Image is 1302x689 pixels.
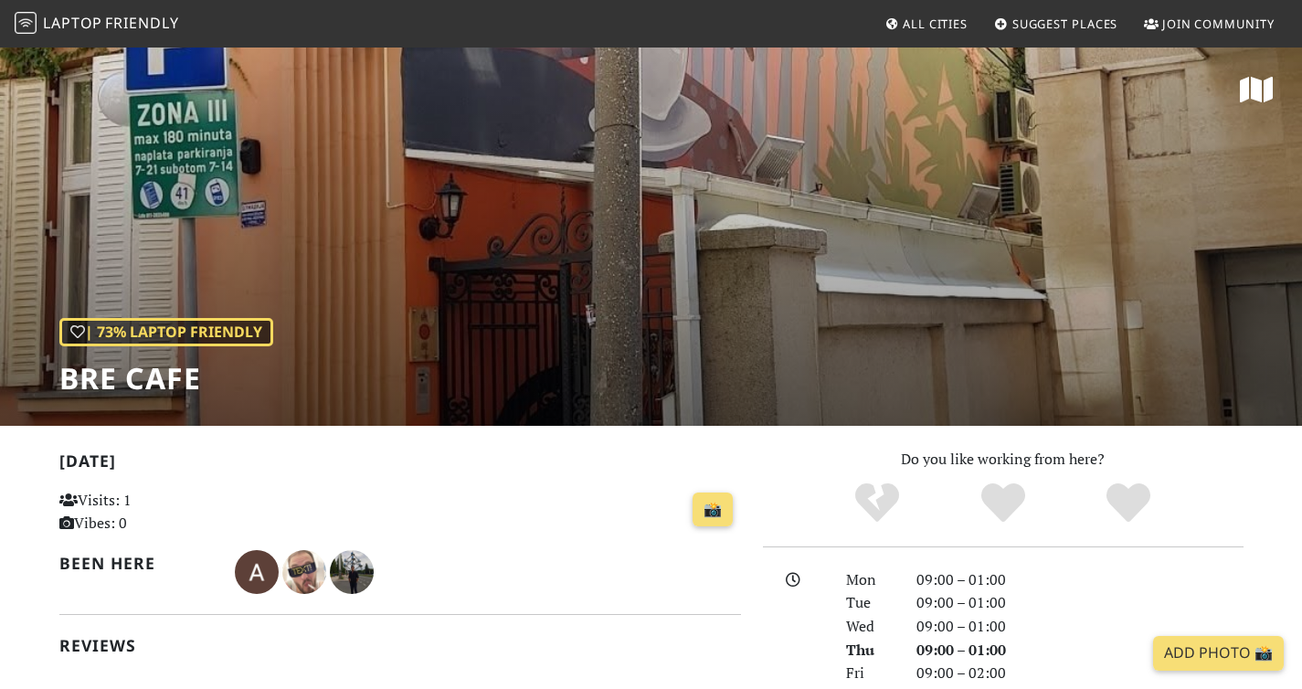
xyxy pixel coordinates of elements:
[835,591,905,615] div: Tue
[59,636,741,655] h2: Reviews
[877,7,975,40] a: All Cities
[43,13,102,33] span: Laptop
[105,13,178,33] span: Friendly
[59,361,273,396] h1: Bre Cafe
[693,493,733,527] a: 📸
[905,591,1254,615] div: 09:00 – 01:00
[1153,636,1284,671] a: Add Photo 📸
[1012,16,1118,32] span: Suggest Places
[235,550,279,594] img: 6276-alieksandr.jpg
[835,615,905,639] div: Wed
[905,568,1254,592] div: 09:00 – 01:00
[905,662,1254,685] div: 09:00 – 02:00
[814,481,940,526] div: No
[330,550,374,594] img: 1562-nikola.jpg
[59,318,273,347] div: | 73% Laptop Friendly
[763,448,1244,472] p: Do you like working from here?
[905,639,1254,662] div: 09:00 – 01:00
[835,662,905,685] div: Fri
[835,568,905,592] div: Mon
[905,615,1254,639] div: 09:00 – 01:00
[15,8,179,40] a: LaptopFriendly LaptopFriendly
[282,550,326,594] img: 1581-asmongold.jpg
[903,16,968,32] span: All Cities
[59,489,272,535] p: Visits: 1 Vibes: 0
[59,451,741,478] h2: [DATE]
[235,560,282,580] span: Александр Бархаев
[59,554,214,573] h2: Been here
[987,7,1126,40] a: Suggest Places
[940,481,1066,526] div: Yes
[1065,481,1191,526] div: Definitely!
[15,12,37,34] img: LaptopFriendly
[835,639,905,662] div: Thu
[1137,7,1282,40] a: Join Community
[1162,16,1275,32] span: Join Community
[330,560,374,580] span: Никола Максић
[282,560,330,580] span: Aleksandar Panic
